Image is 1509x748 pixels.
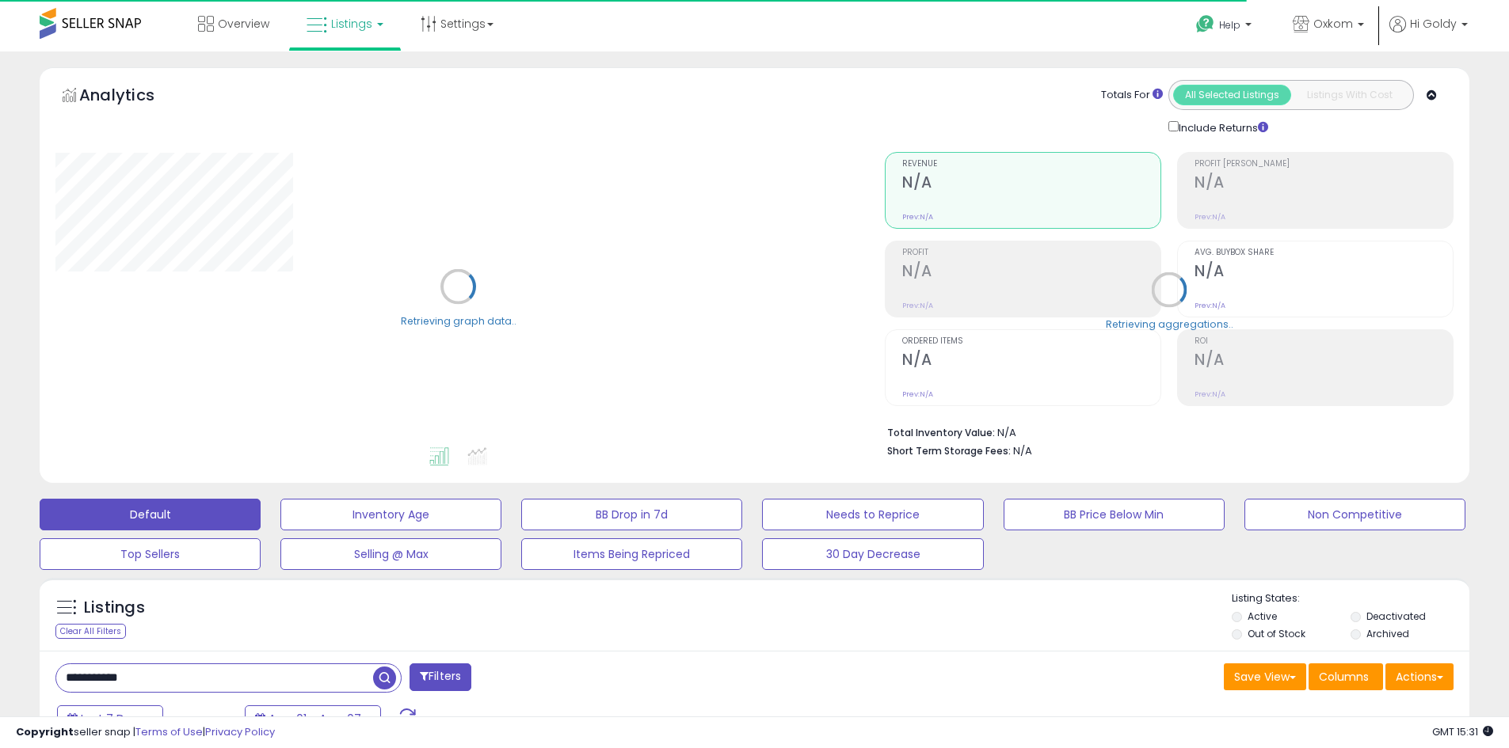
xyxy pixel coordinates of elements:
div: Totals For [1101,88,1163,103]
span: Last 7 Days [81,711,143,727]
button: Default [40,499,261,530]
span: Listings [331,16,372,32]
a: Privacy Policy [205,724,275,739]
span: 2025-08-15 15:31 GMT [1432,724,1493,739]
div: Retrieving graph data.. [401,313,516,328]
label: Deactivated [1366,609,1426,623]
p: Listing States: [1232,591,1469,606]
button: BB Drop in 7d [521,499,742,530]
span: Oxkom [1313,16,1353,32]
strong: Copyright [16,724,74,739]
label: Archived [1366,627,1409,640]
button: Items Being Repriced [521,538,742,570]
span: Compared to: [166,712,238,727]
div: Retrieving aggregations.. [1106,317,1233,331]
button: Listings With Cost [1290,85,1408,105]
h5: Analytics [79,84,185,110]
button: Top Sellers [40,538,261,570]
h5: Listings [84,597,145,619]
button: BB Price Below Min [1004,499,1225,530]
button: Non Competitive [1244,499,1465,530]
button: Columns [1309,663,1383,690]
span: Help [1219,18,1240,32]
a: Hi Goldy [1389,16,1468,51]
button: Last 7 Days [57,705,163,732]
span: Columns [1319,669,1369,685]
label: Out of Stock [1248,627,1305,640]
div: Clear All Filters [55,624,126,639]
button: Needs to Reprice [762,499,983,530]
span: Overview [218,16,269,32]
span: Hi Goldy [1410,16,1457,32]
button: Selling @ Max [280,538,501,570]
button: Filters [410,663,471,691]
button: Inventory Age [280,499,501,530]
button: All Selected Listings [1173,85,1291,105]
button: 30 Day Decrease [762,538,983,570]
button: Actions [1385,663,1454,690]
a: Terms of Use [135,724,203,739]
div: Include Returns [1157,118,1287,136]
div: seller snap | | [16,725,275,740]
button: Save View [1224,663,1306,690]
button: Aug-01 - Aug-07 [245,705,381,732]
span: Aug-01 - Aug-07 [269,711,361,727]
label: Active [1248,609,1277,623]
a: Help [1183,2,1267,51]
i: Get Help [1195,14,1215,34]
